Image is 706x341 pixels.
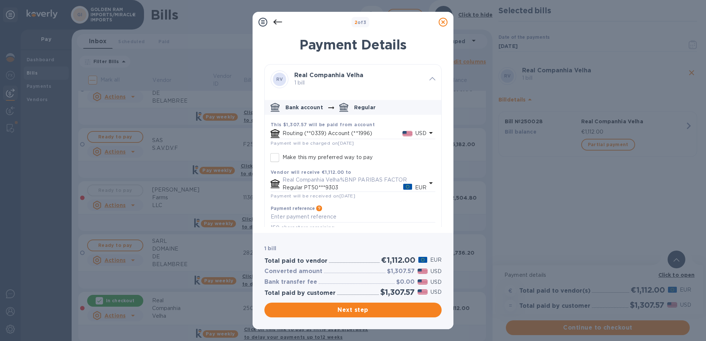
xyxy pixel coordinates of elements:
p: Make this my preferred way to pay [282,154,373,161]
h3: $0.00 [396,279,415,286]
p: Regular PT50***9303 [282,184,403,192]
img: USD [402,131,412,136]
h2: $1,307.57 [380,287,415,297]
p: Bank account [285,104,323,111]
p: USD [431,278,442,286]
h3: $1,307.57 [387,268,415,275]
p: 150 characters remaining [271,224,435,232]
p: USD [431,268,442,275]
h2: €1,112.00 [381,255,415,265]
h3: Payment reference [271,206,315,211]
p: EUR [430,256,442,264]
div: RVReal Companhia Velha 1 bill [265,65,441,94]
p: Routing (**0339) Account (**1996) [282,130,402,137]
p: EUR [415,184,426,192]
span: 2 [354,20,357,25]
b: This $1,307.57 will be paid from account [271,122,375,127]
img: USD [418,279,428,285]
span: Next step [270,306,436,314]
p: 1 bill [294,79,424,87]
h3: Total paid by customer [264,290,336,297]
img: USD [418,289,428,294]
div: default-method [265,97,441,238]
p: USD [415,130,426,137]
p: Real Companhia Velha%BNP PARIBAS FACTOR [282,176,426,184]
img: USD [418,269,428,274]
b: 1 bill [264,245,276,251]
p: USD [431,288,442,296]
h3: Bank transfer fee [264,279,317,286]
h3: Converted amount [264,268,322,275]
button: Next step [264,303,442,317]
h1: Payment Details [264,37,442,52]
p: Regular [354,104,376,111]
span: Payment will be charged on [DATE] [271,140,354,146]
span: Payment will be received on [DATE] [271,193,355,199]
b: of 3 [354,20,367,25]
h3: Total paid to vendor [264,258,328,265]
b: RV [276,76,283,82]
b: Real Companhia Velha [294,72,363,79]
b: Vendor will receive €1,112.00 to [271,169,352,175]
